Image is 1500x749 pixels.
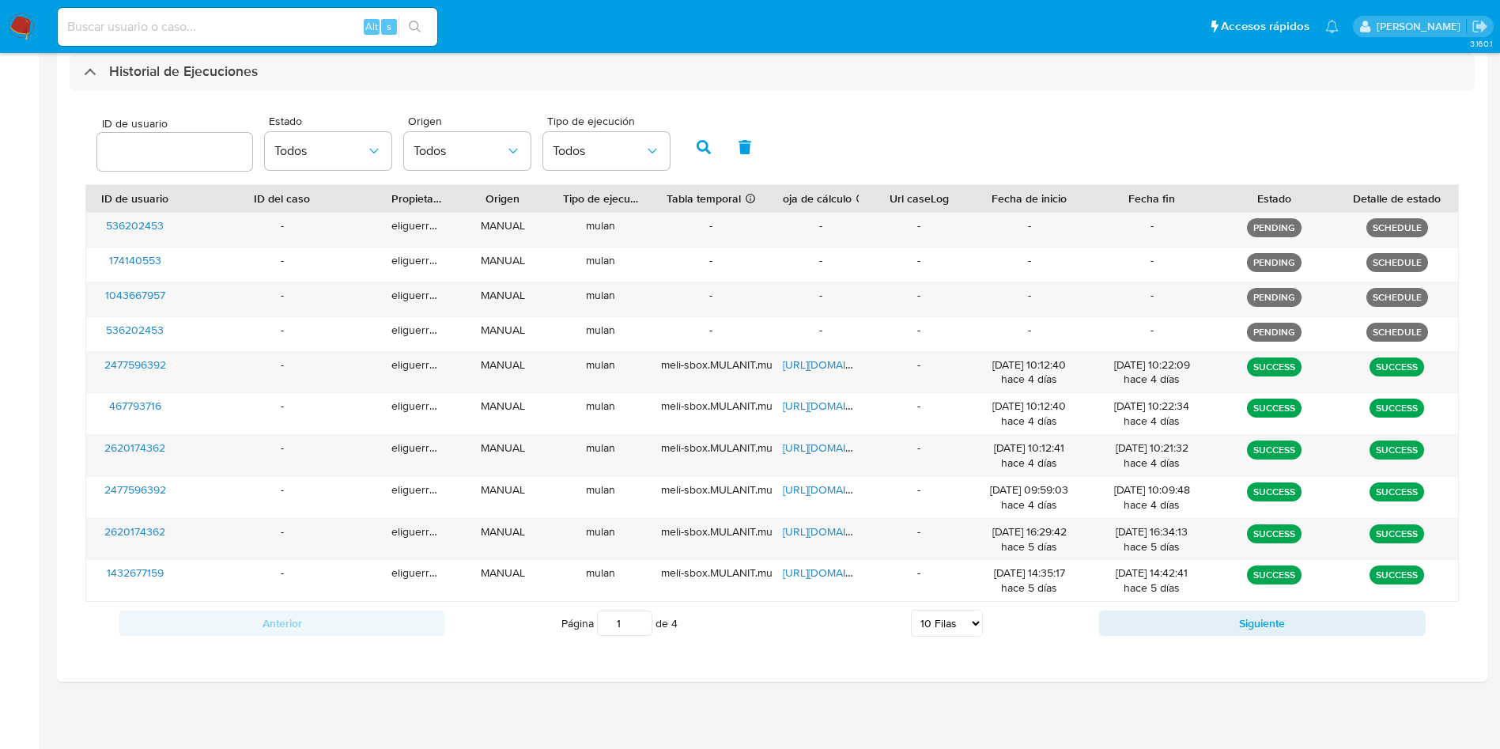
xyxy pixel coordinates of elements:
a: Salir [1472,18,1488,35]
p: eliana.eguerrero@mercadolibre.com [1377,19,1466,34]
button: search-icon [399,16,431,38]
span: 3.160.1 [1470,37,1492,50]
span: Alt [365,19,378,34]
span: s [387,19,391,34]
input: Buscar usuario o caso... [58,17,437,37]
span: Accesos rápidos [1221,18,1309,35]
a: Notificaciones [1325,20,1339,33]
